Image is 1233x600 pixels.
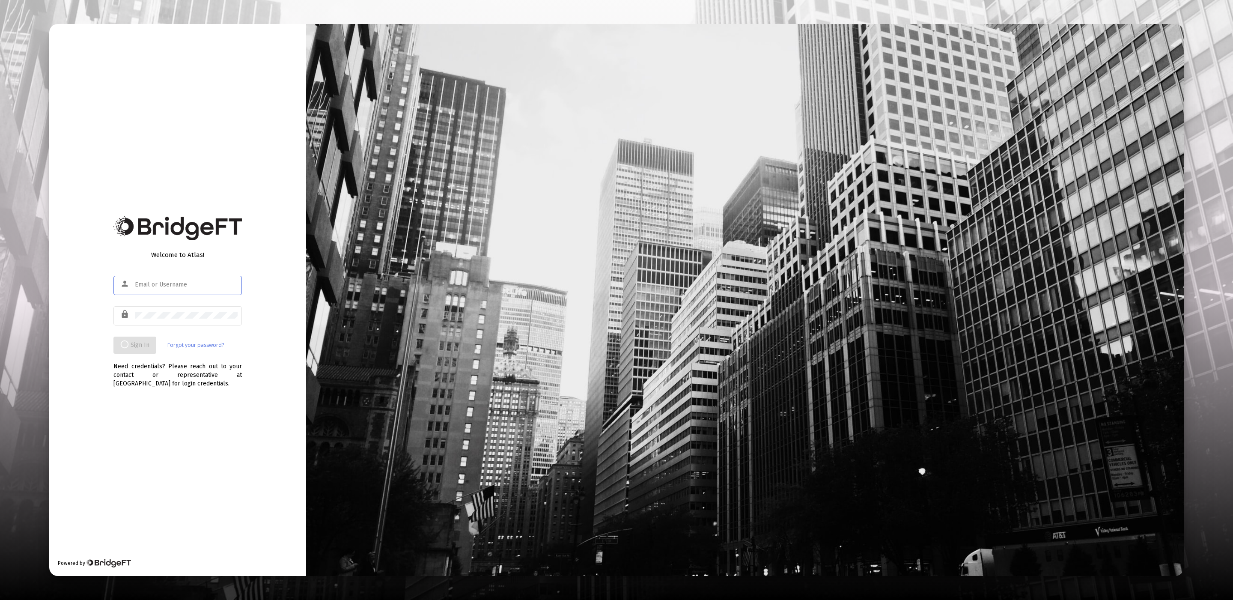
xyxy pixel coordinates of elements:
mat-icon: person [120,279,131,289]
span: Sign In [120,341,149,349]
img: Bridge Financial Technology Logo [113,216,242,240]
div: Need credentials? Please reach out to your contact or representative at [GEOGRAPHIC_DATA] for log... [113,354,242,388]
div: Welcome to Atlas! [113,251,242,259]
mat-icon: lock [120,309,131,319]
div: Powered by [58,559,131,567]
a: Forgot your password? [167,341,224,349]
button: Sign In [113,337,156,354]
input: Email or Username [135,281,238,288]
img: Bridge Financial Technology Logo [86,559,131,567]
